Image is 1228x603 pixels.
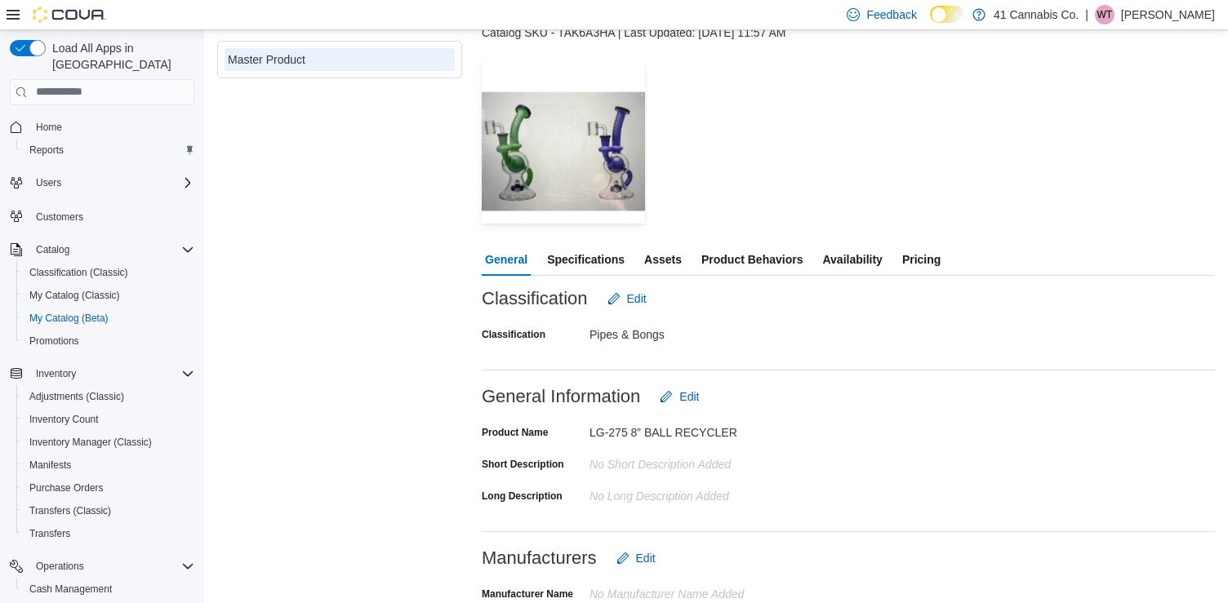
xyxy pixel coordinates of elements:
[23,263,135,282] a: Classification (Classic)
[23,501,118,521] a: Transfers (Classic)
[29,364,82,384] button: Inventory
[590,321,808,341] div: Pipes & Bongs
[482,490,563,503] label: Long Description
[29,240,194,259] span: Catalog
[36,367,76,380] span: Inventory
[29,556,91,576] button: Operations
[23,286,194,305] span: My Catalog (Classic)
[29,364,194,384] span: Inventory
[29,556,194,576] span: Operations
[3,238,201,261] button: Catalog
[16,408,201,431] button: Inventory Count
[23,331,86,351] a: Promotions
[590,483,808,503] div: No Long Description added
[36,211,83,224] span: Customers
[866,7,916,23] span: Feedback
[930,6,964,23] input: Dark Mode
[3,115,201,139] button: Home
[23,140,70,160] a: Reports
[482,60,645,224] img: Image for LG-275 8” BALL RECYCLER
[16,284,201,307] button: My Catalog (Classic)
[29,312,109,325] span: My Catalog (Beta)
[590,451,808,471] div: No Short Description added
[485,243,527,276] span: General
[482,289,588,308] h3: Classification
[23,140,194,160] span: Reports
[902,243,941,276] span: Pricing
[36,176,61,189] span: Users
[23,524,77,543] a: Transfers
[482,587,573,601] label: Manufacturer Name
[701,243,803,276] span: Product Behaviors
[679,388,699,405] span: Edit
[29,240,76,259] button: Catalog
[3,555,201,578] button: Operations
[23,579,118,599] a: Cash Management
[16,454,201,477] button: Manifests
[29,173,194,193] span: Users
[29,335,79,348] span: Promotions
[46,40,194,73] span: Load All Apps in [GEOGRAPHIC_DATA]
[23,308,115,328] a: My Catalog (Beta)
[29,504,111,517] span: Transfers (Classic)
[23,524,194,543] span: Transfers
[29,527,70,540] span: Transfers
[16,139,201,162] button: Reports
[482,426,548,439] label: Product Name
[16,307,201,330] button: My Catalog (Beta)
[601,282,653,315] button: Edit
[228,51,452,68] div: Master Product
[16,330,201,352] button: Promotions
[33,7,106,23] img: Cova
[23,432,158,452] a: Inventory Manager (Classic)
[23,478,110,498] a: Purchase Orders
[16,477,201,499] button: Purchase Orders
[29,117,194,137] span: Home
[16,385,201,408] button: Adjustments (Classic)
[3,362,201,385] button: Inventory
[16,431,201,454] button: Inventory Manager (Classic)
[36,560,84,573] span: Operations
[29,390,124,403] span: Adjustments (Classic)
[822,243,882,276] span: Availability
[636,550,656,566] span: Edit
[627,290,647,307] span: Edit
[16,578,201,601] button: Cash Management
[3,171,201,194] button: Users
[994,5,1079,24] p: 41 Cannabis Co.
[482,548,597,568] h3: Manufacturers
[644,243,682,276] span: Assets
[29,207,90,227] a: Customers
[1085,5,1088,24] p: |
[930,23,931,24] span: Dark Mode
[23,331,194,351] span: Promotions
[23,410,105,429] a: Inventory Count
[29,436,152,449] span: Inventory Manager (Classic)
[29,266,128,279] span: Classification (Classic)
[23,387,131,406] a: Adjustments (Classic)
[590,419,808,439] div: LG-275 8” BALL RECYCLER
[29,289,120,302] span: My Catalog (Classic)
[29,481,104,494] span: Purchase Orders
[23,455,78,475] a: Manifests
[23,455,194,475] span: Manifests
[1095,5,1115,24] div: Wendy Thompson
[29,413,99,426] span: Inventory Count
[482,24,1215,41] div: Catalog SKU - TAK6A3HA | Last Updated: [DATE] 11:57 AM
[23,432,194,452] span: Inventory Manager (Classic)
[482,328,545,341] label: Classification
[23,501,194,521] span: Transfers (Classic)
[29,583,112,596] span: Cash Management
[23,410,194,429] span: Inventory Count
[1121,5,1215,24] p: [PERSON_NAME]
[547,243,625,276] span: Specifications
[29,144,64,157] span: Reports
[482,458,564,471] label: Short Description
[610,542,662,574] button: Edit
[29,206,194,226] span: Customers
[29,459,71,472] span: Manifests
[23,478,194,498] span: Purchase Orders
[3,204,201,228] button: Customers
[1097,5,1113,24] span: WT
[36,121,62,134] span: Home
